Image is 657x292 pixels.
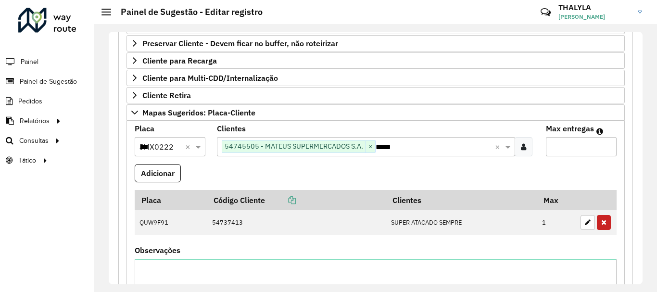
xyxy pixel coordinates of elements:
[20,76,77,87] span: Painel de Sugestão
[21,57,38,67] span: Painel
[537,190,576,210] th: Max
[207,210,386,235] td: 54737413
[19,136,49,146] span: Consultas
[135,190,207,210] th: Placa
[535,2,556,23] a: Contato Rápido
[126,35,625,51] a: Preservar Cliente - Devem ficar no buffer, não roteirizar
[366,141,375,152] span: ×
[185,141,193,152] span: Clear all
[18,96,42,106] span: Pedidos
[135,164,181,182] button: Adicionar
[207,190,386,210] th: Código Cliente
[546,123,594,134] label: Max entregas
[142,91,191,99] span: Cliente Retira
[558,13,631,21] span: [PERSON_NAME]
[126,52,625,69] a: Cliente para Recarga
[142,57,217,64] span: Cliente para Recarga
[495,141,503,152] span: Clear all
[135,244,180,256] label: Observações
[126,70,625,86] a: Cliente para Multi-CDD/Internalização
[126,104,625,121] a: Mapas Sugeridos: Placa-Cliente
[537,210,576,235] td: 1
[386,210,537,235] td: SUPER ATACADO SEMPRE
[135,210,207,235] td: QUW9F91
[222,140,366,152] span: 54745505 - MATEUS SUPERMERCADOS S.A.
[142,39,338,47] span: Preservar Cliente - Devem ficar no buffer, não roteirizar
[142,109,255,116] span: Mapas Sugeridos: Placa-Cliente
[20,116,50,126] span: Relatórios
[386,190,537,210] th: Clientes
[558,3,631,12] h3: THALYLA
[126,87,625,103] a: Cliente Retira
[111,7,263,17] h2: Painel de Sugestão - Editar registro
[596,127,603,135] em: Máximo de clientes que serão colocados na mesma rota com os clientes informados
[142,74,278,82] span: Cliente para Multi-CDD/Internalização
[135,123,154,134] label: Placa
[217,123,246,134] label: Clientes
[265,195,296,205] a: Copiar
[18,155,36,165] span: Tático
